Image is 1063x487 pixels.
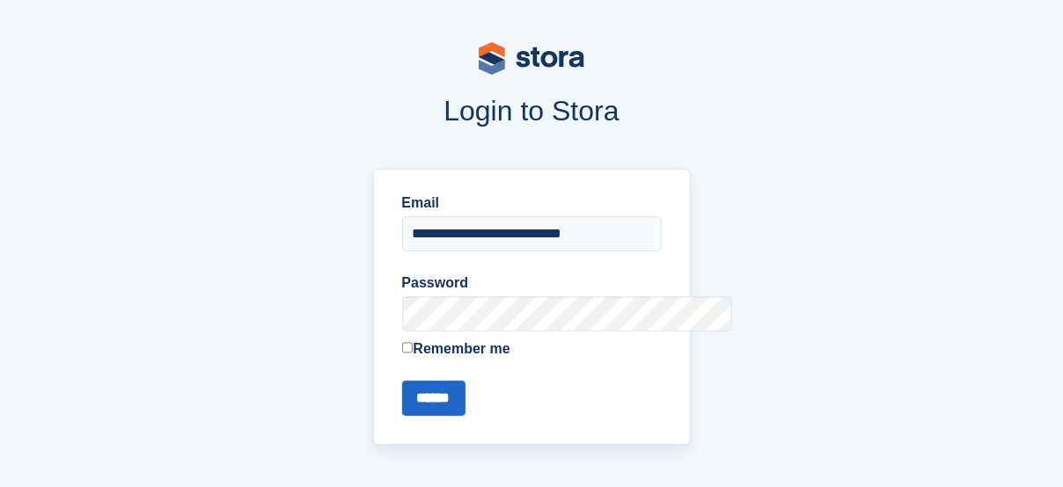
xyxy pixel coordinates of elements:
[402,273,662,294] label: Password
[402,193,662,214] label: Email
[402,338,662,360] label: Remember me
[479,42,584,75] img: stora-logo-53a41332b3708ae10de48c4981b4e9114cc0af31d8433b30ea865607fb682f29.svg
[136,95,927,127] h1: Login to Stora
[402,342,414,353] input: Remember me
